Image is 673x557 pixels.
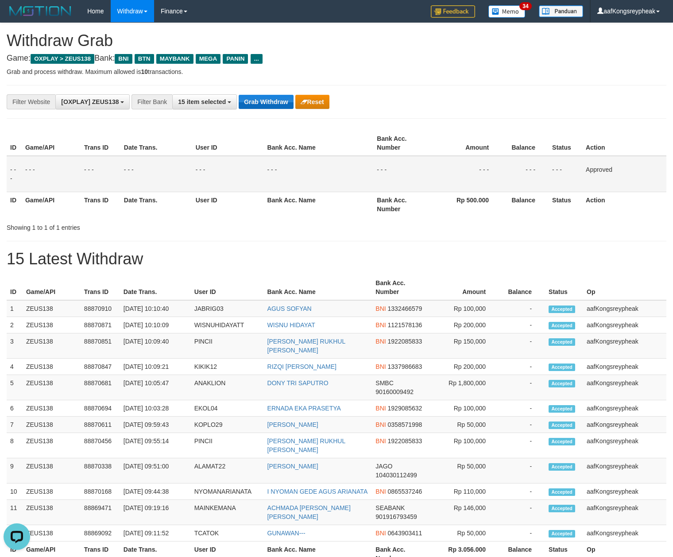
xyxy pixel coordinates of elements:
td: Rp 146,000 [430,500,499,525]
td: 6 [7,400,23,417]
span: BNI [375,305,386,312]
th: Action [582,192,666,217]
td: - [499,333,545,359]
td: 1 [7,300,23,317]
td: Rp 200,000 [430,359,499,375]
td: ZEUS138 [23,300,81,317]
td: aafKongsreypheak [583,525,666,542]
span: 15 item selected [178,98,226,105]
td: NYOMANARIANATA [191,484,264,500]
span: Accepted [549,422,575,429]
span: Accepted [549,530,575,538]
th: ID [7,275,23,300]
span: BTN [135,54,154,64]
td: WISNUHIDAYATT [191,317,264,333]
td: KIKIK12 [191,359,264,375]
img: panduan.png [539,5,583,17]
th: Date Trans. [120,192,192,217]
div: Filter Website [7,94,55,109]
td: - - - [264,156,374,192]
span: BNI [375,530,386,537]
td: 2 [7,317,23,333]
th: Rp 500.000 [432,192,502,217]
div: Showing 1 to 1 of 1 entries [7,220,274,232]
th: Bank Acc. Name [264,131,374,156]
td: - [499,317,545,333]
td: 88870681 [81,375,120,400]
span: Accepted [549,438,575,445]
span: 34 [519,2,531,10]
span: Accepted [549,322,575,329]
a: DONY TRI SAPUTRO [267,379,329,387]
td: 10 [7,484,23,500]
span: Copy 0865537246 to clipboard [388,488,422,495]
span: BNI [375,338,386,345]
td: [DATE] 10:09:40 [120,333,191,359]
h1: Withdraw Grab [7,32,666,50]
td: aafKongsreypheak [583,359,666,375]
span: Accepted [549,505,575,512]
th: Bank Acc. Name [264,192,374,217]
span: Copy 1332466579 to clipboard [388,305,422,312]
td: 3 [7,333,23,359]
td: - [499,458,545,484]
td: aafKongsreypheak [583,458,666,484]
th: Amount [432,131,502,156]
th: Trans ID [81,131,120,156]
td: - - - [81,156,120,192]
span: Copy 1929085632 to clipboard [388,405,422,412]
span: Copy 90160009492 to clipboard [375,388,414,395]
td: PINCII [191,433,264,458]
td: - [499,300,545,317]
span: Accepted [549,463,575,471]
td: - [499,400,545,417]
th: Status [545,275,583,300]
td: 7 [7,417,23,433]
td: 88870611 [81,417,120,433]
th: Bank Acc. Number [372,275,430,300]
span: Copy 0643903411 to clipboard [388,530,422,537]
th: Game/API [22,192,81,217]
a: WISNU HIDAYAT [267,321,315,329]
a: I NYOMAN GEDE AGUS ARIANATA [267,488,368,495]
td: PINCII [191,333,264,359]
a: GUNAWAN--- [267,530,306,537]
td: ZEUS138 [23,458,81,484]
span: Copy 1922085833 to clipboard [388,338,422,345]
td: [DATE] 10:03:28 [120,400,191,417]
td: ZEUS138 [23,525,81,542]
th: Amount [430,275,499,300]
td: aafKongsreypheak [583,484,666,500]
h1: 15 Latest Withdraw [7,250,666,268]
td: JABRIG03 [191,300,264,317]
td: ZEUS138 [23,375,81,400]
span: Copy 1922085833 to clipboard [388,437,422,445]
span: OXPLAY > ZEUS138 [31,54,94,64]
a: [PERSON_NAME] [267,421,318,428]
td: 88869092 [81,525,120,542]
td: aafKongsreypheak [583,333,666,359]
th: User ID [192,192,264,217]
td: Rp 200,000 [430,317,499,333]
span: BNI [375,363,386,370]
th: Action [582,131,666,156]
td: ANAKLION [191,375,264,400]
img: MOTION_logo.png [7,4,74,18]
button: Reset [295,95,329,109]
button: Open LiveChat chat widget [4,4,30,30]
span: JAGO [375,463,392,470]
td: aafKongsreypheak [583,433,666,458]
td: [DATE] 09:55:14 [120,433,191,458]
span: SMBC [375,379,393,387]
strong: 10 [141,68,148,75]
td: ZEUS138 [23,417,81,433]
span: Copy 1337986683 to clipboard [388,363,422,370]
td: [DATE] 09:19:16 [120,500,191,525]
span: Accepted [549,338,575,346]
span: Accepted [549,306,575,313]
button: 15 item selected [172,94,237,109]
th: Balance [502,192,549,217]
td: - - - [432,156,502,192]
td: - [499,417,545,433]
th: Game/API [23,275,81,300]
